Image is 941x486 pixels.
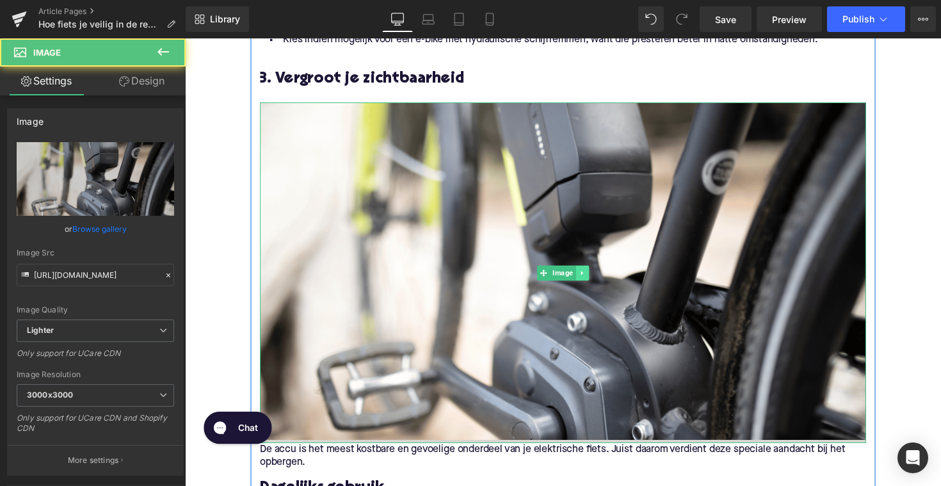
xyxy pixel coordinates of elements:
[17,248,174,257] div: Image Src
[772,13,807,26] span: Preview
[27,390,73,400] b: 3000x3000
[413,6,444,32] a: Laptop
[827,6,905,32] button: Publish
[17,305,174,314] div: Image Quality
[68,455,119,466] p: More settings
[444,6,474,32] a: Tablet
[13,378,95,420] iframe: Gorgias live chat messenger
[474,6,505,32] a: Mobile
[842,14,874,24] span: Publish
[95,67,188,95] a: Design
[757,6,822,32] a: Preview
[77,31,698,52] h3: 3. Vergroot je zichtbaarheid
[186,6,249,32] a: New Library
[17,109,44,127] div: Image
[382,6,413,32] a: Desktop
[669,6,695,32] button: Redo
[374,232,400,248] span: Image
[715,13,736,26] span: Save
[77,414,698,441] p: De accu is het meest kostbare en gevoelige onderdeel van je elektrische fiets. Juist daarom verdi...
[17,348,174,367] div: Only support for UCare CDN
[72,218,127,240] a: Browse gallery
[33,47,61,58] span: Image
[8,445,183,475] button: More settings
[638,6,664,32] button: Undo
[77,453,204,469] span: Dagelijks gebruik
[897,442,928,473] div: Open Intercom Messenger
[401,232,414,248] a: Expand / Collapse
[17,222,174,236] div: or
[17,264,174,286] input: Link
[17,413,174,442] div: Only support for UCare CDN and Shopify CDN
[17,370,174,379] div: Image Resolution
[38,19,161,29] span: Hoe fiets je veilig in de regen met een elektrische fiets? Leer in 5 stappen
[38,6,186,17] a: Article Pages
[910,6,936,32] button: More
[27,325,54,335] b: Lighter
[210,13,240,25] span: Library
